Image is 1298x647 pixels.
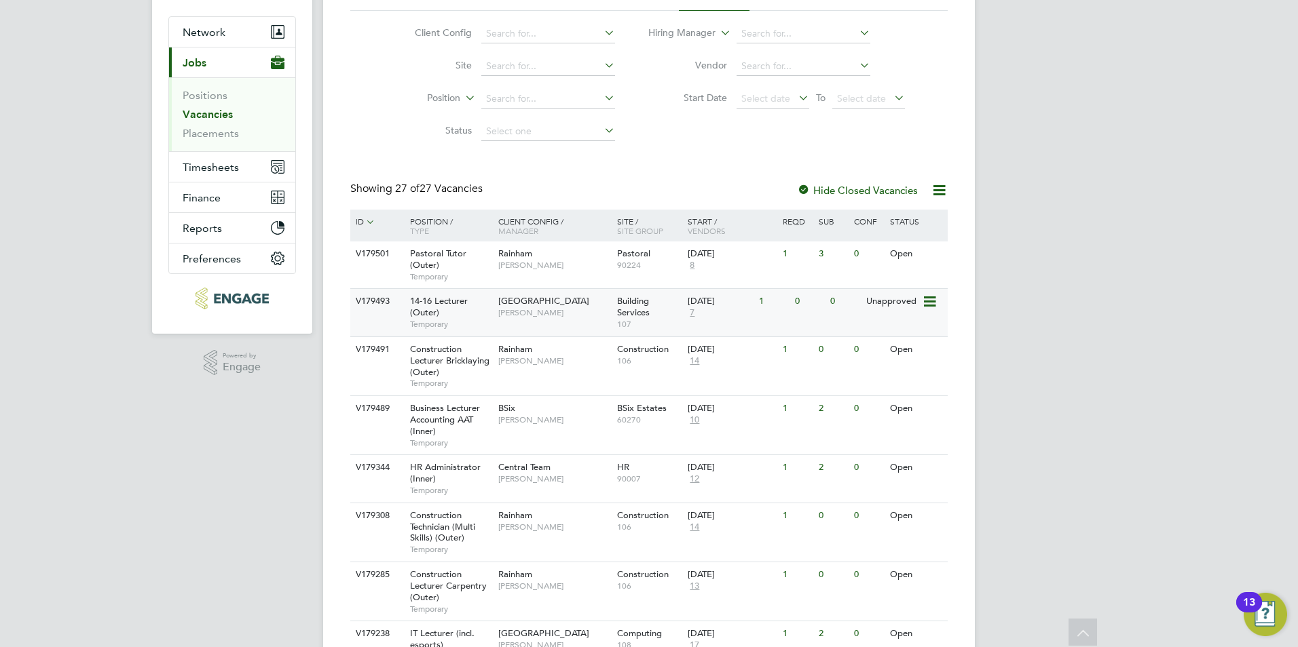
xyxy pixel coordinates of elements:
div: 0 [827,289,862,314]
div: 0 [792,289,827,314]
div: V179238 [352,621,400,646]
div: Unapproved [863,289,922,314]
div: Open [887,503,946,528]
div: Start / [684,210,779,242]
span: 12 [688,473,701,485]
div: 2 [815,455,851,480]
div: 0 [851,337,886,362]
span: Temporary [410,604,492,614]
span: To [812,89,830,106]
div: Sub [815,210,851,233]
span: [GEOGRAPHIC_DATA] [498,627,589,639]
span: Construction Technician (Multi Skills) (Outer) [410,509,475,544]
div: Reqd [779,210,815,233]
span: Manager [498,225,538,236]
span: Site Group [617,225,663,236]
div: [DATE] [688,344,776,355]
span: Type [410,225,429,236]
span: [GEOGRAPHIC_DATA] [498,295,589,307]
div: V179491 [352,337,400,362]
span: Construction [617,568,669,580]
span: Jobs [183,56,206,69]
button: Reports [169,213,295,243]
button: Jobs [169,47,295,77]
div: 1 [779,396,815,421]
div: Open [887,621,946,646]
div: V179308 [352,503,400,528]
label: Position [382,92,460,105]
div: Site / [614,210,685,242]
span: Reports [183,222,222,235]
div: 0 [851,455,886,480]
div: Showing [350,182,485,196]
div: 1 [779,562,815,587]
span: Preferences [183,252,241,265]
label: Hide Closed Vacancies [797,184,918,197]
span: [PERSON_NAME] [498,414,610,425]
div: [DATE] [688,296,752,307]
span: 106 [617,522,682,532]
span: 27 Vacancies [395,182,483,195]
span: 27 of [395,182,420,195]
label: Start Date [649,92,727,104]
input: Search for... [481,57,615,76]
span: 10 [688,414,701,426]
span: 14-16 Lecturer (Outer) [410,295,468,318]
span: [PERSON_NAME] [498,355,610,366]
div: [DATE] [688,569,776,581]
label: Hiring Manager [637,26,716,40]
span: BSix Estates [617,402,667,414]
div: Jobs [169,77,295,151]
a: Positions [183,89,227,102]
div: [DATE] [688,628,776,640]
input: Search for... [737,57,870,76]
button: Timesheets [169,152,295,182]
div: Open [887,337,946,362]
input: Select one [481,122,615,141]
span: Temporary [410,437,492,448]
span: Construction Lecturer Carpentry (Outer) [410,568,487,603]
a: Go to home page [168,288,296,309]
div: 1 [779,241,815,267]
span: Temporary [410,319,492,330]
span: Select date [741,92,790,104]
span: 8 [688,260,697,271]
div: Client Config / [495,210,614,242]
span: 7 [688,307,697,319]
span: 90007 [617,473,682,484]
div: [DATE] [688,248,776,260]
div: V179489 [352,396,400,421]
div: 0 [851,396,886,421]
div: [DATE] [688,510,776,522]
button: Open Resource Center, 13 new notifications [1244,593,1287,636]
div: 1 [779,455,815,480]
label: Status [394,124,472,136]
span: HR [617,461,629,473]
span: 106 [617,581,682,591]
div: 1 [779,621,815,646]
span: Engage [223,361,261,373]
span: HR Administrator (Inner) [410,461,481,484]
div: 0 [815,337,851,362]
span: Business Lecturer Accounting AAT (Inner) [410,402,480,437]
span: Construction [617,343,669,355]
span: 90224 [617,260,682,271]
span: [PERSON_NAME] [498,260,610,271]
span: [PERSON_NAME] [498,522,610,532]
span: Network [183,26,225,39]
span: 14 [688,355,701,367]
span: Computing [617,627,662,639]
span: Temporary [410,485,492,496]
span: [PERSON_NAME] [498,581,610,591]
div: 1 [779,503,815,528]
div: [DATE] [688,403,776,414]
span: Rainham [498,568,532,580]
span: Temporary [410,271,492,282]
div: V179501 [352,241,400,267]
div: Conf [851,210,886,233]
div: Open [887,241,946,267]
span: 107 [617,319,682,330]
span: Timesheets [183,161,239,174]
img: carbonrecruitment-logo-retina.png [196,288,268,309]
span: Central Team [498,461,551,473]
